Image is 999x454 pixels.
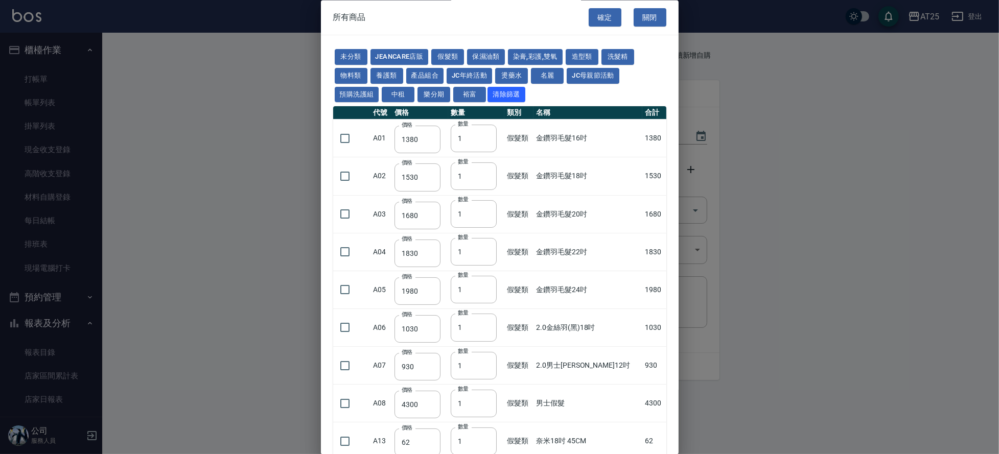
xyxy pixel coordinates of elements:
[533,347,642,385] td: 2.0男士[PERSON_NAME]12吋
[371,347,392,385] td: A07
[458,120,469,128] label: 數量
[533,157,642,195] td: 金鑽羽毛髮18吋
[402,235,412,243] label: 價格
[533,271,642,309] td: 金鑽羽毛髮24吋
[642,347,666,385] td: 930
[642,196,666,233] td: 1680
[504,233,533,271] td: 假髮類
[458,309,469,317] label: 數量
[382,87,414,103] button: 中租
[642,107,666,120] th: 合計
[533,107,642,120] th: 名稱
[642,385,666,422] td: 4300
[487,87,525,103] button: 清除篩選
[642,120,666,157] td: 1380
[458,196,469,204] label: 數量
[458,385,469,393] label: 數量
[402,197,412,205] label: 價格
[371,385,392,422] td: A08
[371,120,392,157] td: A01
[531,68,564,84] button: 名麗
[431,50,464,65] button: 假髮類
[567,68,619,84] button: JC母親節活動
[458,347,469,355] label: 數量
[634,8,666,27] button: 關閉
[458,158,469,165] label: 數量
[392,107,448,120] th: 價格
[504,196,533,233] td: 假髮類
[406,68,444,84] button: 產品組合
[458,272,469,279] label: 數量
[642,271,666,309] td: 1980
[335,68,367,84] button: 物料類
[504,347,533,385] td: 假髮類
[402,273,412,280] label: 價格
[566,50,598,65] button: 造型類
[370,68,403,84] button: 養護類
[402,387,412,394] label: 價格
[371,309,392,347] td: A06
[504,385,533,422] td: 假髮類
[402,159,412,167] label: 價格
[458,234,469,242] label: 數量
[402,122,412,129] label: 價格
[417,87,450,103] button: 樂分期
[402,310,412,318] label: 價格
[371,196,392,233] td: A03
[371,157,392,195] td: A02
[508,50,563,65] button: 染膏,彩護,雙氧
[642,157,666,195] td: 1530
[504,107,533,120] th: 類別
[402,349,412,356] label: 價格
[335,87,379,103] button: 預購洗護組
[642,309,666,347] td: 1030
[453,87,486,103] button: 裕富
[448,107,504,120] th: 數量
[533,233,642,271] td: 金鑽羽毛髮22吋
[533,385,642,422] td: 男士假髮
[504,271,533,309] td: 假髮類
[458,423,469,431] label: 數量
[447,68,492,84] button: JC年終活動
[504,120,533,157] td: 假髮類
[504,309,533,347] td: 假髮類
[533,309,642,347] td: 2.0金絲羽(黑)18吋
[495,68,528,84] button: 燙藥水
[533,120,642,157] td: 金鑽羽毛髮16吋
[642,233,666,271] td: 1830
[504,157,533,195] td: 假髮類
[467,50,505,65] button: 保濕油類
[370,50,429,65] button: JeanCare店販
[402,424,412,432] label: 價格
[533,196,642,233] td: 金鑽羽毛髮20吋
[335,50,367,65] button: 未分類
[589,8,621,27] button: 確定
[601,50,634,65] button: 洗髮精
[371,107,392,120] th: 代號
[371,271,392,309] td: A05
[333,12,366,22] span: 所有商品
[371,233,392,271] td: A04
